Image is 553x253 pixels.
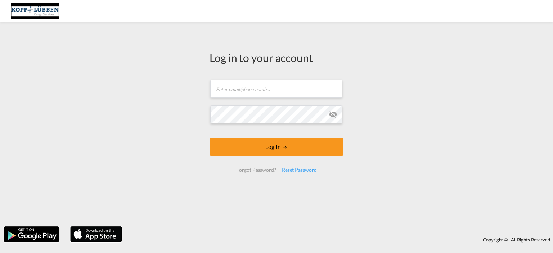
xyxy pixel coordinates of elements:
[210,80,342,98] input: Enter email/phone number
[3,226,60,243] img: google.png
[210,50,343,65] div: Log in to your account
[69,226,123,243] img: apple.png
[233,163,279,176] div: Forgot Password?
[210,138,343,156] button: LOGIN
[279,163,320,176] div: Reset Password
[126,234,553,246] div: Copyright © . All Rights Reserved
[329,110,337,119] md-icon: icon-eye-off
[11,3,59,19] img: 25cf3bb0aafc11ee9c4fdbd399af7748.JPG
